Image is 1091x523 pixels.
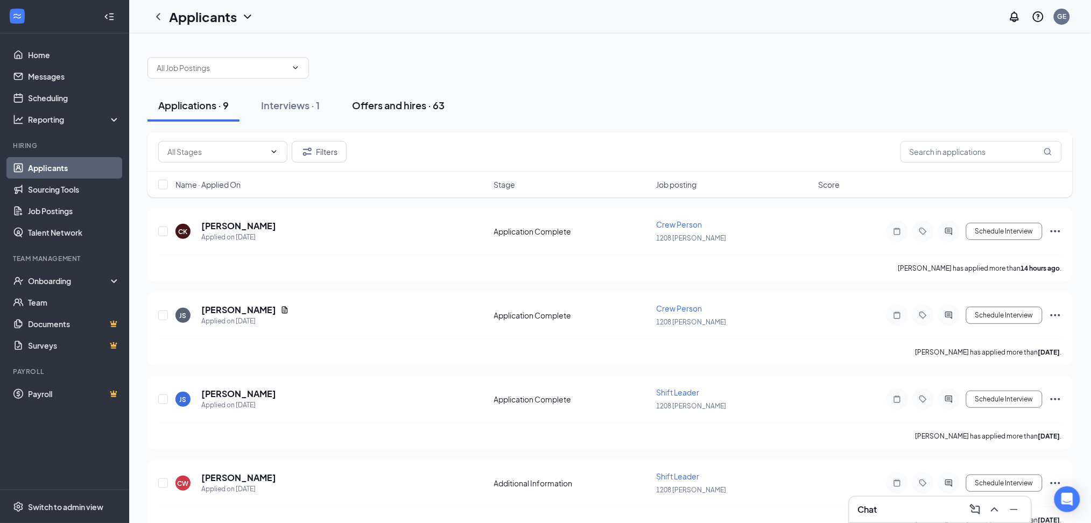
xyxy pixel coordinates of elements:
[28,275,111,286] div: Onboarding
[28,313,120,335] a: DocumentsCrown
[656,234,726,242] span: 1208 [PERSON_NAME]
[858,504,877,515] h3: Chat
[280,306,289,314] svg: Document
[967,501,984,518] button: ComposeMessage
[656,486,726,494] span: 1208 [PERSON_NAME]
[1044,147,1052,156] svg: MagnifyingGlass
[656,179,696,190] span: Job posting
[28,157,120,179] a: Applicants
[152,10,165,23] svg: ChevronLeft
[1049,309,1062,322] svg: Ellipses
[28,200,120,222] a: Job Postings
[352,98,445,112] div: Offers and hires · 63
[942,311,955,320] svg: ActiveChat
[28,383,120,405] a: PayrollCrown
[12,11,23,22] svg: WorkstreamLogo
[28,222,120,243] a: Talent Network
[1049,477,1062,490] svg: Ellipses
[916,432,1062,441] p: [PERSON_NAME] has applied more than .
[966,391,1043,408] button: Schedule Interview
[916,348,1062,357] p: [PERSON_NAME] has applied more than .
[13,275,24,286] svg: UserCheck
[656,318,726,326] span: 1208 [PERSON_NAME]
[28,501,103,512] div: Switch to admin view
[28,87,120,109] a: Scheduling
[28,179,120,200] a: Sourcing Tools
[201,388,276,400] h5: [PERSON_NAME]
[494,226,650,237] div: Application Complete
[891,227,904,236] svg: Note
[28,335,120,356] a: SurveysCrown
[966,223,1043,240] button: Schedule Interview
[891,311,904,320] svg: Note
[656,387,699,397] span: Shift Leader
[656,402,726,410] span: 1208 [PERSON_NAME]
[494,310,650,321] div: Application Complete
[201,472,276,484] h5: [PERSON_NAME]
[104,11,115,22] svg: Collapse
[201,304,276,316] h5: [PERSON_NAME]
[494,394,650,405] div: Application Complete
[270,147,278,156] svg: ChevronDown
[966,475,1043,492] button: Schedule Interview
[167,146,265,158] input: All Stages
[494,179,516,190] span: Stage
[261,98,320,112] div: Interviews · 1
[656,220,702,229] span: Crew Person
[201,232,276,243] div: Applied on [DATE]
[158,98,229,112] div: Applications · 9
[986,501,1003,518] button: ChevronUp
[891,479,904,487] svg: Note
[28,66,120,87] a: Messages
[917,479,930,487] svg: Tag
[175,179,241,190] span: Name · Applied On
[201,316,289,327] div: Applied on [DATE]
[988,503,1001,516] svg: ChevronUp
[900,141,1062,162] input: Search in applications
[241,10,254,23] svg: ChevronDown
[13,254,118,263] div: Team Management
[917,395,930,404] svg: Tag
[201,400,276,411] div: Applied on [DATE]
[891,395,904,404] svg: Note
[13,501,24,512] svg: Settings
[1049,225,1062,238] svg: Ellipses
[1008,10,1021,23] svg: Notifications
[1038,348,1060,356] b: [DATE]
[1038,432,1060,440] b: [DATE]
[180,311,187,320] div: JS
[201,220,276,232] h5: [PERSON_NAME]
[301,145,314,158] svg: Filter
[28,292,120,313] a: Team
[942,395,955,404] svg: ActiveChat
[169,8,237,26] h1: Applicants
[157,62,287,74] input: All Job Postings
[201,484,276,494] div: Applied on [DATE]
[917,311,930,320] svg: Tag
[898,264,1062,273] p: [PERSON_NAME] has applied more than .
[291,63,300,72] svg: ChevronDown
[1049,393,1062,406] svg: Ellipses
[1058,12,1067,21] div: GE
[179,227,188,236] div: CK
[28,114,121,125] div: Reporting
[13,141,118,150] div: Hiring
[1032,10,1045,23] svg: QuestionInfo
[178,479,189,488] div: CW
[13,367,118,376] div: Payroll
[969,503,982,516] svg: ComposeMessage
[1008,503,1020,516] svg: Minimize
[942,479,955,487] svg: ActiveChat
[942,227,955,236] svg: ActiveChat
[1021,264,1060,272] b: 14 hours ago
[28,44,120,66] a: Home
[656,303,702,313] span: Crew Person
[180,395,187,404] div: JS
[917,227,930,236] svg: Tag
[819,179,840,190] span: Score
[656,471,699,481] span: Shift Leader
[1054,486,1080,512] div: Open Intercom Messenger
[292,141,347,162] button: Filter Filters
[1005,501,1023,518] button: Minimize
